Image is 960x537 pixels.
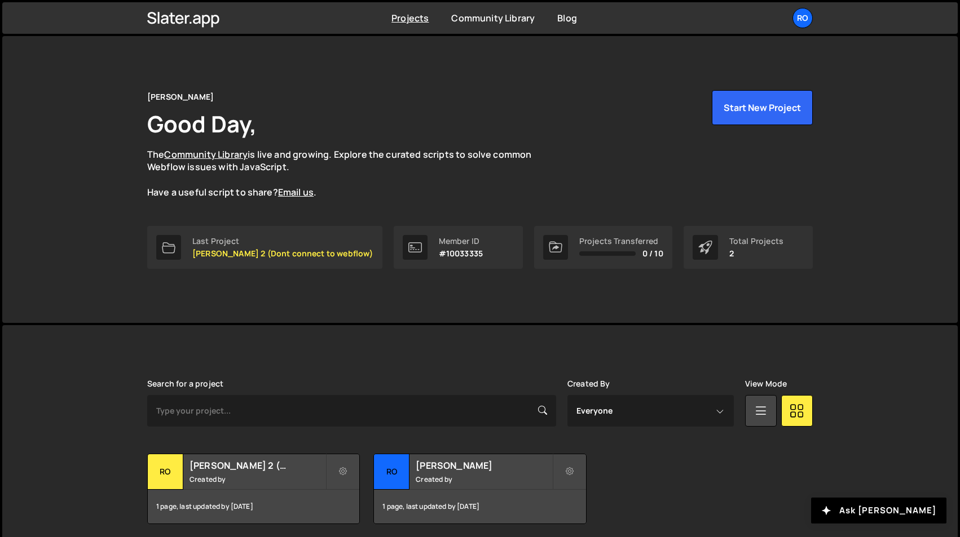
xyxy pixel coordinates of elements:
h2: [PERSON_NAME] [416,459,552,472]
span: 0 / 10 [642,249,663,258]
button: Ask [PERSON_NAME] [811,498,946,523]
small: Created by [416,474,552,484]
div: Member ID [439,237,483,246]
a: Ro [792,8,813,28]
div: [PERSON_NAME] [147,90,214,104]
label: Created By [567,379,610,388]
div: Last Project [192,237,373,246]
p: #10033335 [439,249,483,258]
h1: Good Day, [147,108,257,139]
input: Type your project... [147,395,556,427]
a: Blog [557,12,577,24]
p: 2 [729,249,783,258]
a: ro [PERSON_NAME] Created by 1 page, last updated by [DATE] [373,454,586,524]
a: Community Library [164,148,248,161]
a: Email us [278,186,314,198]
label: View Mode [745,379,787,388]
p: The is live and growing. Explore the curated scripts to solve common Webflow issues with JavaScri... [147,148,553,199]
a: Last Project [PERSON_NAME] 2 (Dont connect to webflow) [147,226,382,269]
div: 1 page, last updated by [DATE] [374,490,585,523]
div: Total Projects [729,237,783,246]
div: 1 page, last updated by [DATE] [148,490,359,523]
h2: [PERSON_NAME] 2 (Dont connect to webflow) [190,459,325,472]
a: Projects [391,12,429,24]
p: [PERSON_NAME] 2 (Dont connect to webflow) [192,249,373,258]
small: Created by [190,474,325,484]
div: Projects Transferred [579,237,663,246]
a: Community Library [451,12,535,24]
a: Ro [PERSON_NAME] 2 (Dont connect to webflow) Created by 1 page, last updated by [DATE] [147,454,360,524]
button: Start New Project [712,90,813,125]
div: Ro [148,454,183,490]
label: Search for a project [147,379,223,388]
div: ro [374,454,409,490]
